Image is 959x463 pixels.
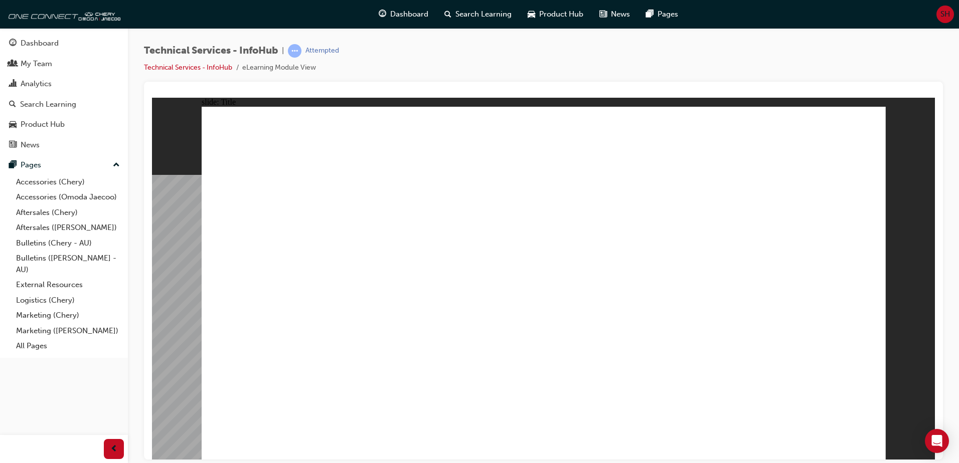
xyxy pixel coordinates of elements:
span: prev-icon [110,443,118,455]
span: news-icon [599,8,607,21]
span: search-icon [9,100,16,109]
a: pages-iconPages [638,4,686,25]
span: guage-icon [379,8,386,21]
a: Search Learning [4,95,124,114]
div: Pages [21,159,41,171]
a: Accessories (Chery) [12,174,124,190]
span: learningRecordVerb_ATTEMPT-icon [288,44,301,58]
div: Dashboard [21,38,59,49]
span: SH [940,9,950,20]
div: News [21,139,40,151]
span: news-icon [9,141,17,150]
a: Dashboard [4,34,124,53]
span: search-icon [444,8,451,21]
a: Marketing ([PERSON_NAME]) [12,323,124,339]
img: oneconnect [5,4,120,24]
li: eLearning Module View [242,62,316,74]
a: Accessories (Omoda Jaecoo) [12,189,124,205]
span: News [611,9,630,20]
a: Aftersales ([PERSON_NAME]) [12,220,124,236]
span: chart-icon [9,80,17,89]
button: DashboardMy TeamAnalyticsSearch LearningProduct HubNews [4,32,124,156]
a: guage-iconDashboard [371,4,436,25]
a: Analytics [4,75,124,93]
button: Pages [4,156,124,174]
span: people-icon [9,60,17,69]
div: Analytics [21,78,52,90]
a: News [4,136,124,154]
a: Marketing (Chery) [12,308,124,323]
span: Search Learning [455,9,512,20]
a: Aftersales (Chery) [12,205,124,220]
a: Technical Services - InfoHub [144,63,232,72]
span: Pages [658,9,678,20]
div: Attempted [305,46,339,56]
span: up-icon [113,159,120,172]
div: My Team [21,58,52,70]
a: news-iconNews [591,4,638,25]
div: Open Intercom Messenger [925,429,949,453]
a: Bulletins ([PERSON_NAME] - AU) [12,251,124,277]
a: car-iconProduct Hub [520,4,591,25]
span: pages-icon [646,8,654,21]
div: Product Hub [21,119,65,130]
span: car-icon [528,8,535,21]
span: car-icon [9,120,17,129]
span: Technical Services - InfoHub [144,45,278,57]
div: Search Learning [20,99,76,110]
a: search-iconSearch Learning [436,4,520,25]
a: Logistics (Chery) [12,293,124,308]
button: SH [936,6,954,23]
span: guage-icon [9,39,17,48]
a: All Pages [12,338,124,354]
a: My Team [4,55,124,73]
span: pages-icon [9,161,17,170]
a: Bulletins (Chery - AU) [12,236,124,251]
span: | [282,45,284,57]
span: Dashboard [390,9,428,20]
a: External Resources [12,277,124,293]
span: Product Hub [539,9,583,20]
a: Product Hub [4,115,124,134]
